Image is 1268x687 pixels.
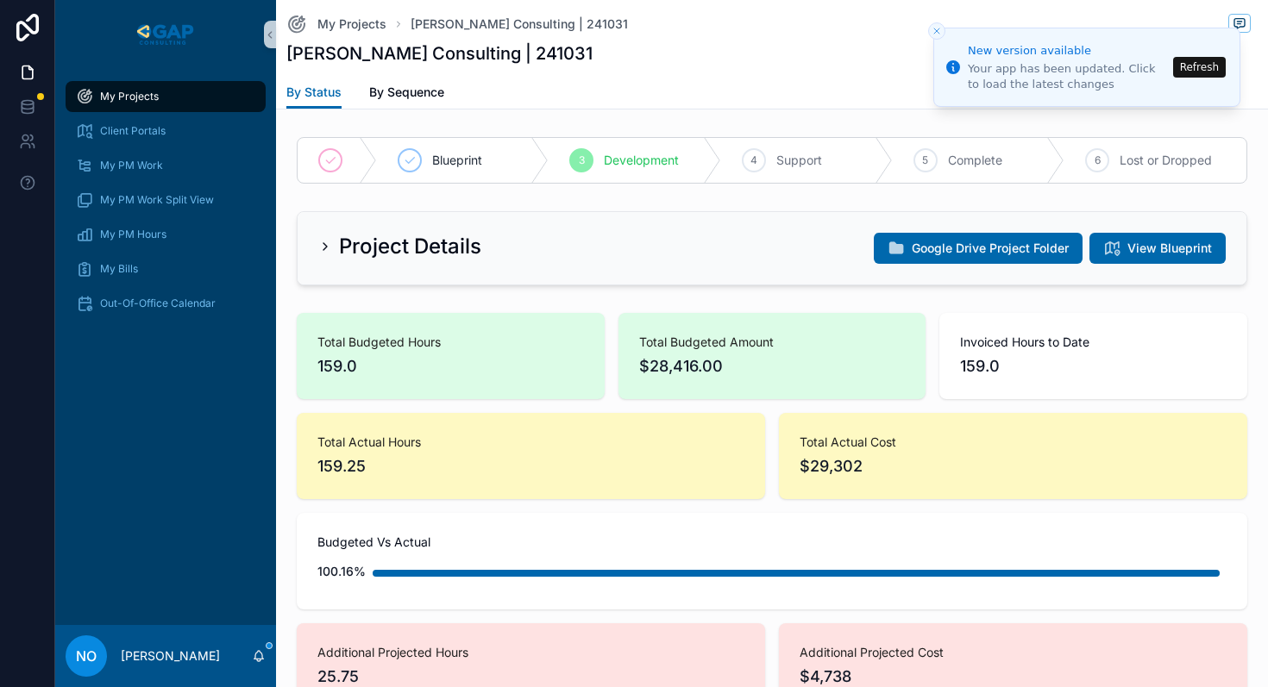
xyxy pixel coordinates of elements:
div: New version available [968,42,1168,59]
h2: Project Details [339,233,481,260]
span: Blueprint [432,152,482,169]
span: By Sequence [369,84,444,101]
a: [PERSON_NAME] Consulting | 241031 [411,16,628,33]
a: My PM Work Split View [66,184,266,215]
span: 159.0 [317,354,584,378]
span: By Status [286,84,342,101]
span: 159.0 [960,354,1227,378]
a: Out-Of-Office Calendar [66,288,266,319]
span: Development [604,152,679,169]
button: Google Drive Project Folder [874,233,1083,264]
a: My Bills [66,253,266,284]
span: Total Actual Cost [800,434,1227,451]
span: My PM Hours [100,228,166,241]
a: My PM Work [66,150,266,181]
a: Client Portals [66,116,266,147]
div: 100.16% [317,554,366,589]
button: View Blueprint [1089,233,1226,264]
span: Out-Of-Office Calendar [100,297,216,310]
span: NO [76,646,97,666]
span: Total Budgeted Amount [639,334,906,351]
a: My PM Hours [66,219,266,250]
a: By Status [286,77,342,109]
button: Refresh [1173,57,1226,78]
div: Your app has been updated. Click to load the latest changes [968,61,1168,92]
span: 5 [922,153,928,167]
span: Invoiced Hours to Date [960,334,1227,351]
a: By Sequence [369,77,444,111]
span: $29,302 [800,454,1227,478]
span: 3 [579,153,585,167]
h1: [PERSON_NAME] Consulting | 241031 [286,41,593,66]
p: [PERSON_NAME] [121,647,220,665]
span: Support [776,152,822,169]
img: App logo [134,21,197,48]
a: My Projects [286,14,386,34]
button: Close toast [928,22,945,40]
span: 159.25 [317,454,744,478]
span: My Bills [100,262,138,276]
span: Additional Projected Cost [800,644,1227,661]
span: Lost or Dropped [1120,152,1212,169]
span: Total Budgeted Hours [317,334,584,351]
div: scrollable content [55,69,276,341]
span: Client Portals [100,124,166,138]
span: 4 [750,153,757,167]
span: Google Drive Project Folder [912,240,1069,257]
span: Complete [948,152,1002,169]
span: Budgeted Vs Actual [317,534,1227,551]
span: $28,416.00 [639,354,906,378]
a: My Projects [66,81,266,112]
span: Additional Projected Hours [317,644,744,661]
span: My PM Work [100,159,163,172]
span: 6 [1095,153,1101,167]
span: Total Actual Hours [317,434,744,451]
span: View Blueprint [1127,240,1212,257]
span: My Projects [317,16,386,33]
span: My Projects [100,90,159,103]
span: My PM Work Split View [100,193,214,207]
